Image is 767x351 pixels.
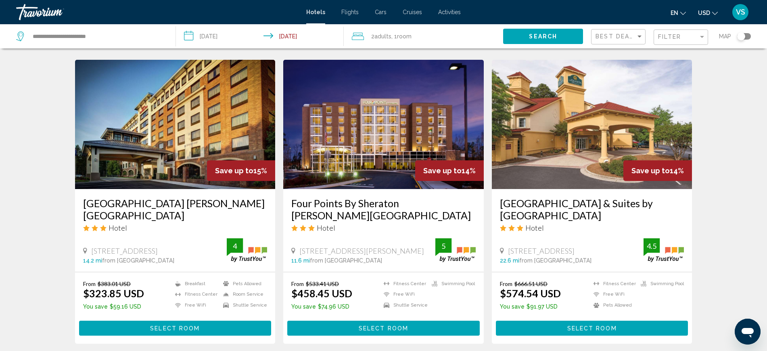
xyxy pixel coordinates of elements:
[658,34,681,40] span: Filter
[623,160,692,181] div: 14%
[415,160,484,181] div: 14%
[306,9,325,15] span: Hotels
[380,302,428,309] li: Shuttle Service
[644,241,660,251] div: 4.5
[371,31,391,42] span: 2
[631,166,670,175] span: Save up to
[344,24,504,48] button: Travelers: 2 adults, 0 children
[500,257,519,264] span: 22.6 mi
[500,303,525,310] span: You save
[654,29,708,46] button: Filter
[589,280,637,287] li: Fitness Center
[83,280,96,287] span: From
[374,33,391,40] span: Adults
[171,302,219,309] li: Free WiFi
[291,223,476,232] div: 3 star Hotel
[731,33,751,40] button: Toggle map
[529,34,557,40] span: Search
[730,4,751,21] button: User Menu
[291,257,310,264] span: 11.6 mi
[492,60,692,189] img: Hotel image
[227,241,243,251] div: 4
[435,238,476,262] img: trustyou-badge.svg
[698,7,718,19] button: Change currency
[317,223,335,232] span: Hotel
[306,280,339,287] del: $533.41 USD
[83,257,102,264] span: 14.2 mi
[171,280,219,287] li: Breakfast
[391,31,412,42] span: , 1
[500,197,684,221] a: [GEOGRAPHIC_DATA] & Suites by [GEOGRAPHIC_DATA]
[215,166,253,175] span: Save up to
[589,291,637,298] li: Free WiFi
[291,197,476,221] a: Four Points By Sheraton [PERSON_NAME][GEOGRAPHIC_DATA]
[428,280,476,287] li: Swimming Pool
[359,325,408,332] span: Select Room
[508,246,575,255] span: [STREET_ADDRESS]
[287,323,480,332] a: Select Room
[299,246,424,255] span: [STREET_ADDRESS][PERSON_NAME]
[500,223,684,232] div: 3 star Hotel
[500,287,561,299] ins: $574.54 USD
[291,287,352,299] ins: $458.45 USD
[287,321,480,336] button: Select Room
[310,257,382,264] span: from [GEOGRAPHIC_DATA]
[219,291,267,298] li: Room Service
[403,9,422,15] a: Cruises
[291,303,352,310] p: $74.96 USD
[227,238,267,262] img: trustyou-badge.svg
[500,280,512,287] span: From
[514,280,548,287] del: $666.51 USD
[375,9,387,15] a: Cars
[435,241,451,251] div: 5
[75,60,276,189] img: Hotel image
[380,291,428,298] li: Free WiFi
[736,8,745,16] span: VS
[83,197,268,221] a: [GEOGRAPHIC_DATA] [PERSON_NAME][GEOGRAPHIC_DATA]
[671,10,678,16] span: en
[380,280,428,287] li: Fitness Center
[83,223,268,232] div: 3 star Hotel
[644,238,684,262] img: trustyou-badge.svg
[438,9,461,15] a: Activities
[207,160,275,181] div: 15%
[637,280,684,287] li: Swimming Pool
[519,257,591,264] span: from [GEOGRAPHIC_DATA]
[596,34,643,40] mat-select: Sort by
[719,31,731,42] span: Map
[500,303,561,310] p: $91.97 USD
[176,24,344,48] button: Check-in date: Sep 11, 2025 Check-out date: Sep 14, 2025
[671,7,686,19] button: Change language
[503,29,583,44] button: Search
[83,303,144,310] p: $59.16 USD
[496,321,688,336] button: Select Room
[341,9,359,15] a: Flights
[567,325,617,332] span: Select Room
[698,10,710,16] span: USD
[423,166,462,175] span: Save up to
[496,323,688,332] a: Select Room
[525,223,544,232] span: Hotel
[596,33,638,40] span: Best Deals
[102,257,174,264] span: from [GEOGRAPHIC_DATA]
[171,291,219,298] li: Fitness Center
[109,223,127,232] span: Hotel
[83,303,108,310] span: You save
[397,33,412,40] span: Room
[291,280,304,287] span: From
[219,302,267,309] li: Shuttle Service
[283,60,484,189] img: Hotel image
[98,280,131,287] del: $383.01 USD
[735,319,761,345] iframe: Button to launch messaging window
[150,325,200,332] span: Select Room
[83,287,144,299] ins: $323.85 USD
[79,323,272,332] a: Select Room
